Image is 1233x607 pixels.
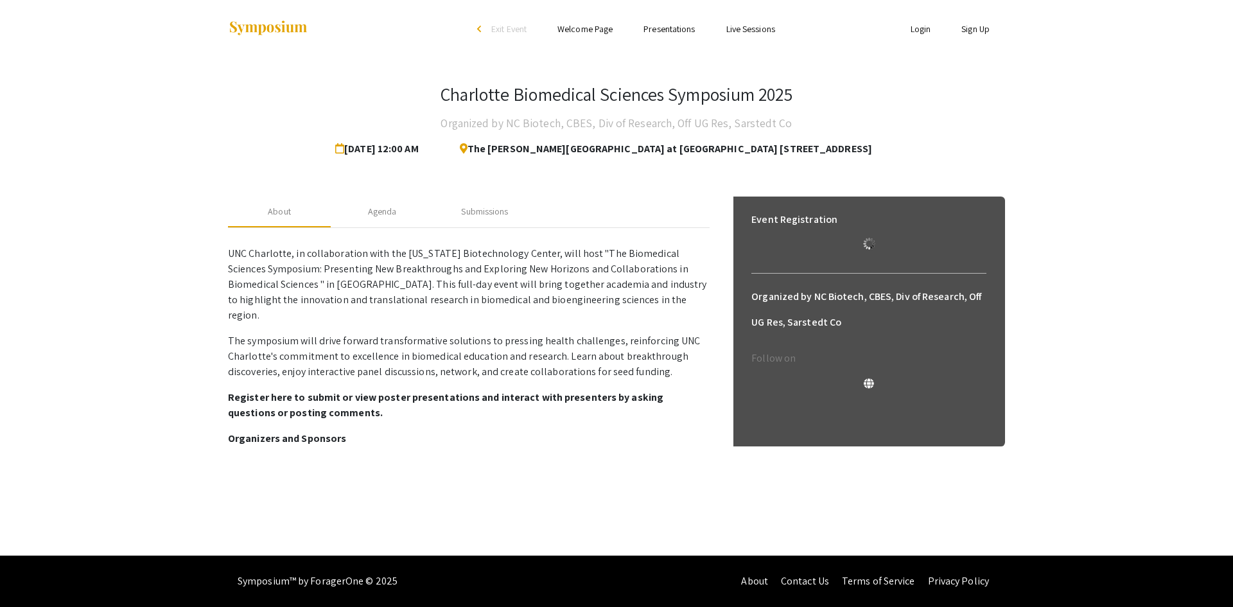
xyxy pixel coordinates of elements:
[335,136,424,162] span: [DATE] 12:00 AM
[911,23,931,35] a: Login
[961,23,990,35] a: Sign Up
[441,110,792,136] h4: Organized by NC Biotech, CBES, Div of Research, Off UG Res, Sarstedt Co
[450,136,872,162] span: The [PERSON_NAME][GEOGRAPHIC_DATA] at [GEOGRAPHIC_DATA] [STREET_ADDRESS]
[228,431,710,446] p: Organizers and Sponsors
[368,205,397,218] div: Agenda
[228,333,710,380] p: The symposium will drive forward transformative solutions to pressing health challenges, reinforc...
[491,23,527,35] span: Exit Event
[643,23,695,35] a: Presentations
[751,351,986,366] p: Follow on
[238,556,398,607] div: Symposium™ by ForagerOne © 2025
[268,205,291,218] div: About
[751,284,986,335] h6: Organized by NC Biotech, CBES, Div of Research, Off UG Res, Sarstedt Co
[858,233,880,255] img: Loading
[228,391,663,419] strong: Register here to submit or view poster presentations and interact with presenters by asking quest...
[751,207,837,233] h6: Event Registration
[228,246,710,323] p: UNC Charlotte, in collaboration with the [US_STATE] Biotechnology Center, will host "The Biomedic...
[928,574,989,588] a: Privacy Policy
[726,23,775,35] a: Live Sessions
[741,574,768,588] a: About
[781,574,829,588] a: Contact Us
[441,84,792,105] h3: Charlotte Biomedical Sciences Symposium 2025
[557,23,613,35] a: Welcome Page
[461,205,508,218] div: Submissions
[842,574,915,588] a: Terms of Service
[228,20,308,37] img: Symposium by ForagerOne
[477,25,485,33] div: arrow_back_ios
